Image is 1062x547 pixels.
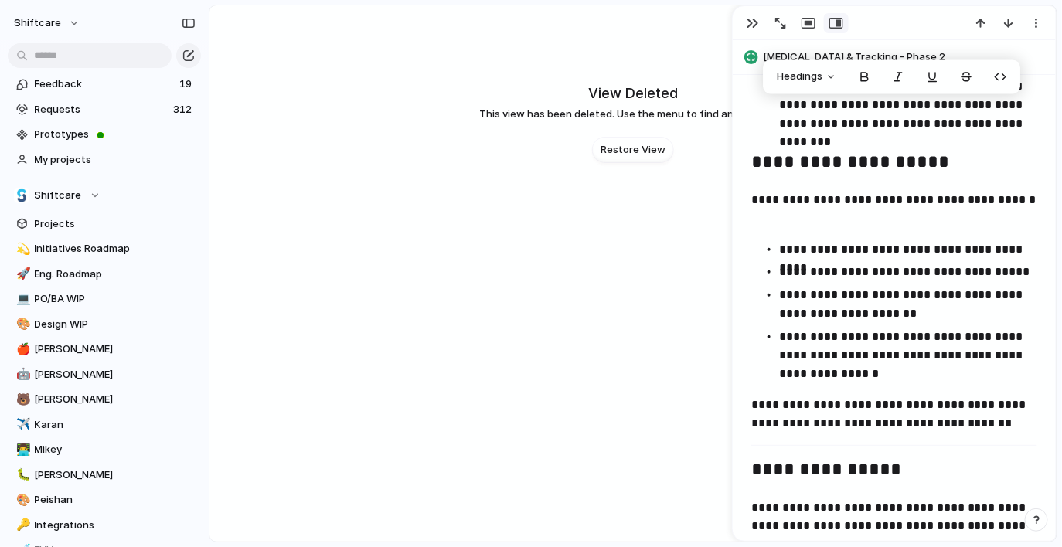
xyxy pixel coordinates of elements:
[8,148,201,172] a: My projects
[35,241,196,257] span: Initiatives Roadmap
[8,438,201,461] a: 👨‍💻Mikey
[16,416,27,433] div: ✈️
[588,83,678,104] h2: View Deleted
[35,442,196,457] span: Mikey
[16,391,27,409] div: 🐻
[8,123,201,146] a: Prototypes
[768,64,846,89] button: Headings
[16,290,27,308] div: 💻
[740,45,1049,70] button: [MEDICAL_DATA] & Tracking - Phase 2
[16,466,27,484] div: 🐛
[14,341,29,357] button: 🍎
[14,518,29,533] button: 🔑
[35,367,196,382] span: [PERSON_NAME]
[16,516,27,534] div: 🔑
[35,518,196,533] span: Integrations
[601,142,665,158] span: Restore View
[35,417,196,433] span: Karan
[8,263,201,286] a: 🚀Eng. Roadmap
[8,184,201,207] button: Shiftcare
[173,102,195,117] span: 312
[8,237,201,260] a: 💫Initiatives Roadmap
[8,338,201,361] a: 🍎[PERSON_NAME]
[8,313,201,336] a: 🎨Design WIP
[8,413,201,437] a: ✈️Karan
[8,98,201,121] a: Requests312
[35,127,196,142] span: Prototypes
[14,467,29,483] button: 🐛
[16,341,27,358] div: 🍎
[8,464,201,487] a: 🐛[PERSON_NAME]
[8,388,201,411] a: 🐻[PERSON_NAME]
[16,441,27,459] div: 👨‍💻
[16,240,27,258] div: 💫
[8,212,201,236] a: Projects
[8,363,201,386] a: 🤖[PERSON_NAME]
[35,291,196,307] span: PO/BA WIP
[14,317,29,332] button: 🎨
[35,467,196,483] span: [PERSON_NAME]
[14,15,61,31] span: shiftcare
[35,188,82,203] span: Shiftcare
[35,216,196,232] span: Projects
[777,70,822,85] span: Headings
[14,442,29,457] button: 👨‍💻
[8,73,201,96] a: Feedback19
[35,317,196,332] span: Design WIP
[16,315,27,333] div: 🎨
[35,392,196,407] span: [PERSON_NAME]
[14,367,29,382] button: 🤖
[763,49,1049,65] span: [MEDICAL_DATA] & Tracking - Phase 2
[35,267,196,282] span: Eng. Roadmap
[35,76,175,92] span: Feedback
[14,417,29,433] button: ✈️
[35,341,196,357] span: [PERSON_NAME]
[16,491,27,509] div: 🎨
[14,291,29,307] button: 💻
[7,11,88,36] button: shiftcare
[16,265,27,283] div: 🚀
[35,102,168,117] span: Requests
[179,76,195,92] span: 19
[16,365,27,383] div: 🤖
[593,138,673,162] button: Restore View
[8,514,201,537] a: 🔑Integrations
[14,492,29,508] button: 🎨
[14,392,29,407] button: 🐻
[14,241,29,257] button: 💫
[35,152,196,168] span: My projects
[8,488,201,511] a: 🎨Peishan
[479,107,787,122] span: This view has been deleted. Use the menu to find another view.
[35,492,196,508] span: Peishan
[14,267,29,282] button: 🚀
[8,287,201,311] a: 💻PO/BA WIP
